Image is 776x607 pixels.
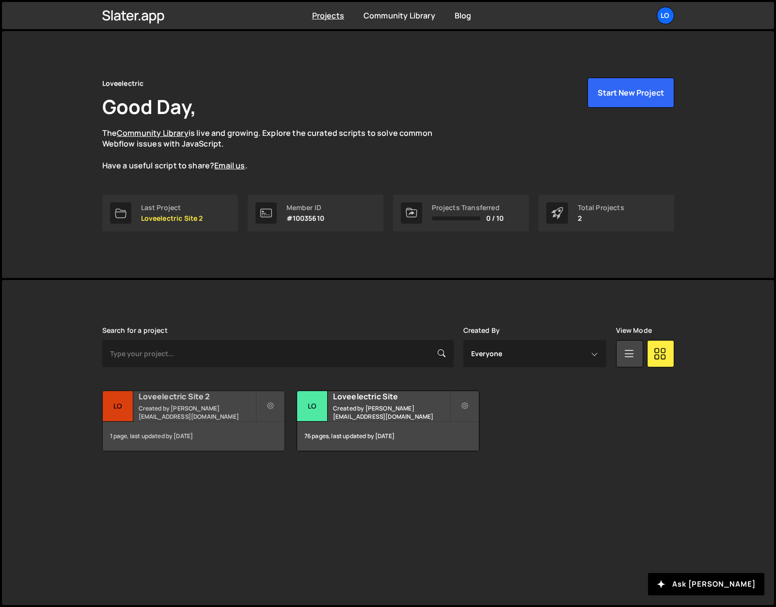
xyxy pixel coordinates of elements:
[297,422,479,451] div: 76 pages, last updated by [DATE]
[102,93,196,120] h1: Good Day,
[333,404,450,421] small: Created by [PERSON_NAME][EMAIL_ADDRESS][DOMAIN_NAME]
[214,160,245,171] a: Email us
[587,78,674,108] button: Start New Project
[616,327,652,334] label: View Mode
[297,391,479,451] a: Lo Loveelectric Site Created by [PERSON_NAME][EMAIL_ADDRESS][DOMAIN_NAME] 76 pages, last updated ...
[286,204,324,212] div: Member ID
[455,10,472,21] a: Blog
[648,573,764,595] button: Ask [PERSON_NAME]
[102,340,454,367] input: Type your project...
[312,10,344,21] a: Projects
[286,214,324,222] p: #10035610
[333,391,450,402] h2: Loveelectric Site
[139,404,255,421] small: Created by [PERSON_NAME][EMAIL_ADDRESS][DOMAIN_NAME]
[103,391,133,422] div: Lo
[578,204,624,212] div: Total Projects
[486,214,504,222] span: 0 / 10
[102,391,285,451] a: Lo Loveelectric Site 2 Created by [PERSON_NAME][EMAIL_ADDRESS][DOMAIN_NAME] 1 page, last updated ...
[463,327,500,334] label: Created By
[141,214,203,222] p: Loveelectric Site 2
[364,10,435,21] a: Community Library
[103,422,285,451] div: 1 page, last updated by [DATE]
[578,214,624,222] p: 2
[102,128,451,171] p: The is live and growing. Explore the curated scripts to solve common Webflow issues with JavaScri...
[297,391,328,422] div: Lo
[102,78,144,89] div: Loveelectric
[117,128,189,138] a: Community Library
[102,327,168,334] label: Search for a project
[657,7,674,24] a: Lo
[141,204,203,212] div: Last Project
[102,195,238,231] a: Last Project Loveelectric Site 2
[139,391,255,402] h2: Loveelectric Site 2
[432,204,504,212] div: Projects Transferred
